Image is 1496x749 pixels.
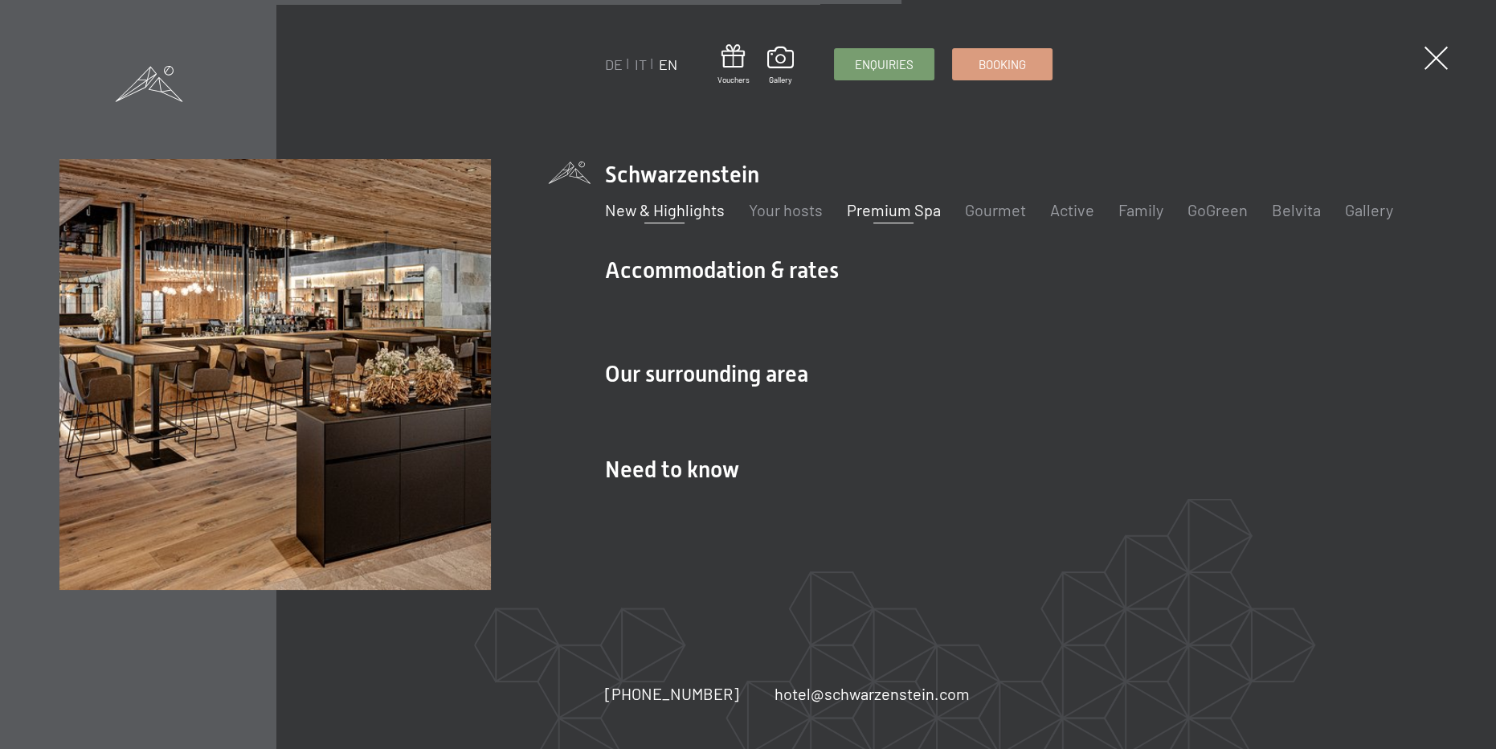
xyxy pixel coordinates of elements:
a: IT [635,55,647,73]
span: Enquiries [855,56,914,73]
span: Gallery [767,74,794,85]
a: DE [605,55,623,73]
a: Enquiries [835,49,934,80]
a: EN [659,55,677,73]
a: Gallery [767,47,794,85]
a: Gallery [1345,200,1393,219]
span: [PHONE_NUMBER] [605,684,739,703]
a: Vouchers [717,44,750,85]
a: Booking [953,49,1052,80]
a: Active [1050,200,1094,219]
span: Booking [979,56,1026,73]
span: Vouchers [717,74,750,85]
a: Premium Spa [847,200,941,219]
a: [PHONE_NUMBER] [605,682,739,705]
a: Belvita [1272,200,1321,219]
a: Family [1118,200,1163,219]
a: Your hosts [749,200,823,219]
a: hotel@schwarzenstein.com [775,682,970,705]
a: Gourmet [965,200,1026,219]
a: New & Highlights [605,200,725,219]
a: GoGreen [1187,200,1248,219]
